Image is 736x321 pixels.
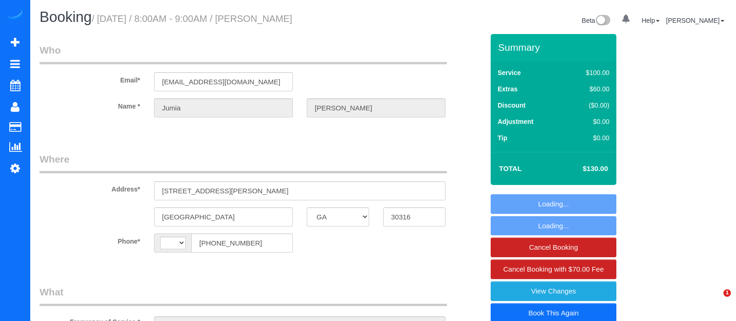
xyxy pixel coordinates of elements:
input: Email* [154,72,293,91]
span: Cancel Booking with $70.00 Fee [503,265,604,273]
div: $0.00 [566,133,609,143]
a: [PERSON_NAME] [666,17,724,24]
legend: Where [40,152,447,173]
label: Name * [33,98,147,111]
h3: Summary [498,42,612,53]
input: Zip Code* [383,207,446,226]
input: Phone* [191,233,293,253]
a: Cancel Booking with $70.00 Fee [491,260,616,279]
div: $60.00 [566,84,609,94]
legend: What [40,285,447,306]
img: Automaid Logo [6,9,24,22]
div: ($0.00) [566,101,609,110]
a: View Changes [491,281,616,301]
input: First Name* [154,98,293,117]
a: Cancel Booking [491,238,616,257]
strong: Total [499,164,522,172]
a: Help [641,17,660,24]
span: 1 [723,289,731,297]
label: Tip [498,133,507,143]
label: Email* [33,72,147,85]
legend: Who [40,43,447,64]
a: Beta [582,17,611,24]
span: Booking [40,9,92,25]
div: $0.00 [566,117,609,126]
input: Last Name* [307,98,446,117]
label: Phone* [33,233,147,246]
iframe: Intercom live chat [704,289,727,312]
input: City* [154,207,293,226]
small: / [DATE] / 8:00AM - 9:00AM / [PERSON_NAME] [92,14,292,24]
label: Extras [498,84,518,94]
h4: $130.00 [555,165,608,173]
label: Discount [498,101,526,110]
label: Service [498,68,521,77]
div: $100.00 [566,68,609,77]
label: Adjustment [498,117,533,126]
img: New interface [595,15,610,27]
label: Address* [33,181,147,194]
